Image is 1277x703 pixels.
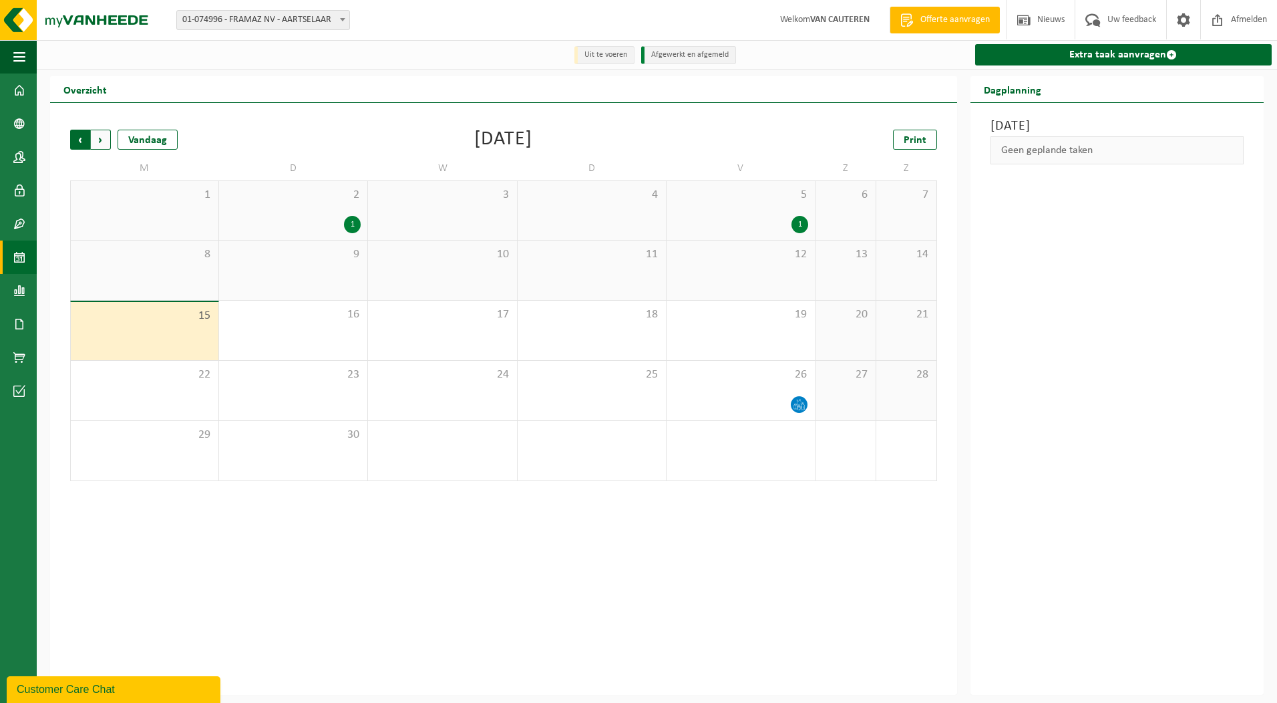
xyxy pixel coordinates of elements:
span: 6 [822,188,869,202]
span: 15 [77,309,212,323]
span: 25 [524,368,659,382]
span: 12 [673,247,808,262]
li: Uit te voeren [574,46,634,64]
a: Extra taak aanvragen [975,44,1272,65]
span: 1 [77,188,212,202]
div: [DATE] [474,130,532,150]
span: 13 [822,247,869,262]
span: 21 [883,307,930,322]
span: 5 [673,188,808,202]
td: W [368,156,517,180]
span: Print [904,135,926,146]
span: 2 [226,188,361,202]
span: 18 [524,307,659,322]
span: 4 [524,188,659,202]
div: 1 [344,216,361,233]
iframe: chat widget [7,674,223,703]
span: 16 [226,307,361,322]
td: V [667,156,815,180]
a: Print [893,130,937,150]
h3: [DATE] [990,116,1244,136]
span: 3 [375,188,510,202]
span: 10 [375,247,510,262]
div: 1 [791,216,808,233]
span: 11 [524,247,659,262]
span: 8 [77,247,212,262]
span: 20 [822,307,869,322]
span: 7 [883,188,930,202]
span: 24 [375,368,510,382]
span: 17 [375,307,510,322]
span: 9 [226,247,361,262]
span: 27 [822,368,869,382]
span: 19 [673,307,808,322]
td: Z [876,156,937,180]
span: 28 [883,368,930,382]
h2: Dagplanning [970,76,1055,102]
span: 01-074996 - FRAMAZ NV - AARTSELAAR [176,10,350,30]
td: D [219,156,368,180]
span: 14 [883,247,930,262]
span: Vorige [70,130,90,150]
span: 29 [77,428,212,442]
span: 22 [77,368,212,382]
span: 01-074996 - FRAMAZ NV - AARTSELAAR [177,11,349,29]
strong: VAN CAUTEREN [810,15,870,25]
span: Volgende [91,130,111,150]
span: 30 [226,428,361,442]
li: Afgewerkt en afgemeld [641,46,736,64]
span: 23 [226,368,361,382]
td: Z [815,156,876,180]
td: M [70,156,219,180]
div: Geen geplande taken [990,136,1244,164]
span: 26 [673,368,808,382]
div: Vandaag [118,130,178,150]
td: D [518,156,667,180]
a: Offerte aanvragen [890,7,1000,33]
h2: Overzicht [50,76,120,102]
span: Offerte aanvragen [917,13,993,27]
